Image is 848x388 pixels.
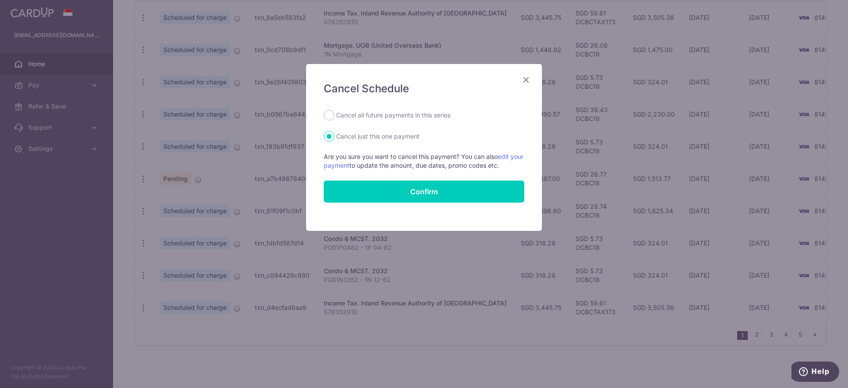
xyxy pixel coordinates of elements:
[324,181,524,203] button: Confirm
[324,152,524,170] p: Are you sure you want to cancel this payment? You can also to update the amount, due dates, promo...
[336,131,420,142] label: Cancel just this one payment
[521,75,531,85] button: Close
[791,362,839,384] iframe: Opens a widget where you can find more information
[324,82,524,96] h5: Cancel Schedule
[336,110,450,121] label: Cancel all future payments in this series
